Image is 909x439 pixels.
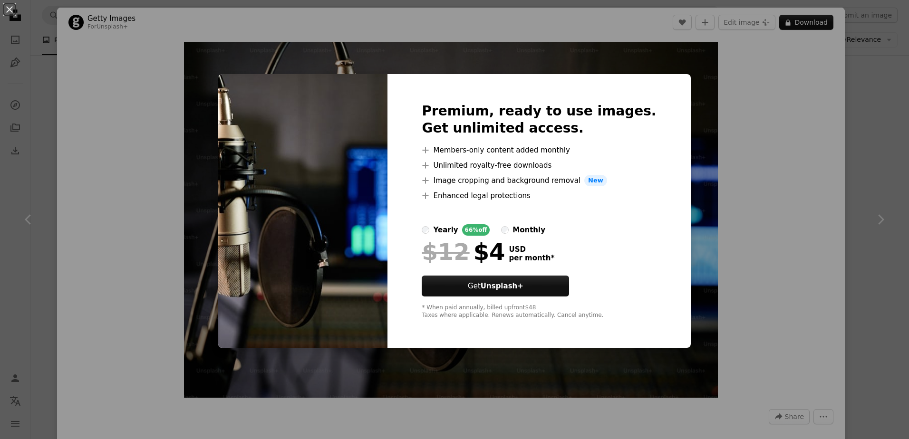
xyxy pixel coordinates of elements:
span: USD [509,245,554,254]
li: Unlimited royalty-free downloads [422,160,656,171]
img: premium_photo-1682147208772-c4ae4db3ab7e [218,74,387,348]
span: $12 [422,239,469,264]
span: New [584,175,607,186]
button: GetUnsplash+ [422,276,569,296]
div: * When paid annually, billed upfront $48 Taxes where applicable. Renews automatically. Cancel any... [422,304,656,319]
div: yearly [433,224,458,236]
input: monthly [501,226,509,234]
h2: Premium, ready to use images. Get unlimited access. [422,103,656,137]
div: $4 [422,239,505,264]
li: Members-only content added monthly [422,144,656,156]
span: per month * [509,254,554,262]
input: yearly66%off [422,226,429,234]
strong: Unsplash+ [481,282,523,290]
li: Image cropping and background removal [422,175,656,186]
div: monthly [513,224,545,236]
div: 66% off [462,224,490,236]
li: Enhanced legal protections [422,190,656,201]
